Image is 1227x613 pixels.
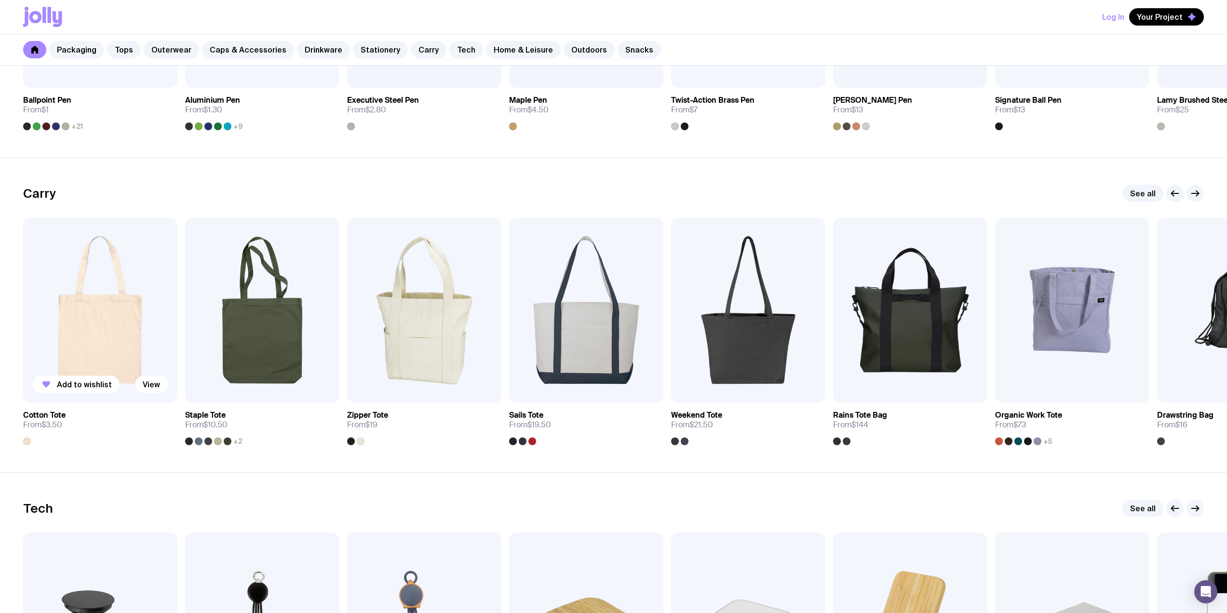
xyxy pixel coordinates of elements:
span: Add to wishlist [57,380,112,389]
a: See all [1122,500,1163,517]
span: $73 [1013,420,1026,430]
a: Aluminium PenFrom$1.30+9 [185,88,339,130]
span: +21 [71,123,83,130]
span: $16 [1175,420,1187,430]
a: Caps & Accessories [202,41,294,58]
a: Twist-Action Brass PenFrom$7 [671,88,825,130]
a: Stationery [353,41,408,58]
a: Zipper ToteFrom$19 [347,403,501,445]
span: $4.50 [527,105,549,115]
a: Outdoors [564,41,615,58]
a: Home & Leisure [486,41,561,58]
h3: Rains Tote Bag [833,410,887,420]
a: Packaging [49,41,104,58]
a: Signature Ball PenFrom$13 [995,88,1149,130]
span: $13 [851,105,863,115]
span: $10.50 [203,420,228,430]
h3: Maple Pen [509,95,547,105]
span: From [347,420,378,430]
a: Drinkware [297,41,350,58]
span: $3.50 [41,420,62,430]
span: +5 [1043,437,1052,445]
h3: Staple Tote [185,410,226,420]
h3: [PERSON_NAME] Pen [833,95,912,105]
h3: Zipper Tote [347,410,388,420]
h3: Organic Work Tote [995,410,1062,420]
span: $21.50 [689,420,713,430]
span: From [833,105,863,115]
a: See all [1122,185,1163,202]
span: From [185,420,228,430]
a: Executive Steel PenFrom$2.80 [347,88,501,130]
span: $25 [1175,105,1189,115]
span: From [671,420,713,430]
button: Your Project [1129,8,1204,26]
h3: Sails Tote [509,410,543,420]
span: $19.50 [527,420,551,430]
a: Ballpoint PenFrom$1+21 [23,88,177,130]
a: [PERSON_NAME] PenFrom$13 [833,88,987,130]
h3: Aluminium Pen [185,95,240,105]
h3: Drawstring Bag [1157,410,1214,420]
a: Weekend ToteFrom$21.50 [671,403,825,445]
span: $1 [41,105,49,115]
span: From [995,105,1025,115]
a: Sails ToteFrom$19.50 [509,403,663,445]
span: $7 [689,105,698,115]
span: From [23,420,62,430]
h3: Signature Ball Pen [995,95,1062,105]
h2: Tech [23,501,53,516]
a: Rains Tote BagFrom$144 [833,403,987,445]
a: Organic Work ToteFrom$73+5 [995,403,1149,445]
a: Cotton ToteFrom$3.50 [23,403,177,445]
button: Add to wishlist [33,376,120,393]
span: From [23,105,49,115]
a: Maple PenFrom$4.50 [509,88,663,130]
span: Your Project [1137,12,1183,22]
span: From [1157,105,1189,115]
span: $19 [365,420,378,430]
span: $144 [851,420,868,430]
h3: Ballpoint Pen [23,95,71,105]
button: Log In [1102,8,1124,26]
a: Outerwear [144,41,199,58]
span: From [833,420,868,430]
a: Tops [107,41,141,58]
a: Staple ToteFrom$10.50+2 [185,403,339,445]
span: $13 [1013,105,1025,115]
span: From [1157,420,1187,430]
span: From [185,105,222,115]
span: From [671,105,698,115]
h3: Cotton Tote [23,410,66,420]
div: Open Intercom Messenger [1194,580,1217,603]
span: +9 [233,123,243,130]
h3: Executive Steel Pen [347,95,419,105]
a: Carry [411,41,446,58]
span: From [509,105,549,115]
span: From [347,105,386,115]
a: Snacks [618,41,661,58]
span: From [509,420,551,430]
h3: Twist-Action Brass Pen [671,95,755,105]
h3: Weekend Tote [671,410,722,420]
a: View [135,376,168,393]
span: From [995,420,1026,430]
h2: Carry [23,186,56,201]
span: $2.80 [365,105,386,115]
span: +2 [233,437,243,445]
span: $1.30 [203,105,222,115]
a: Tech [449,41,483,58]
